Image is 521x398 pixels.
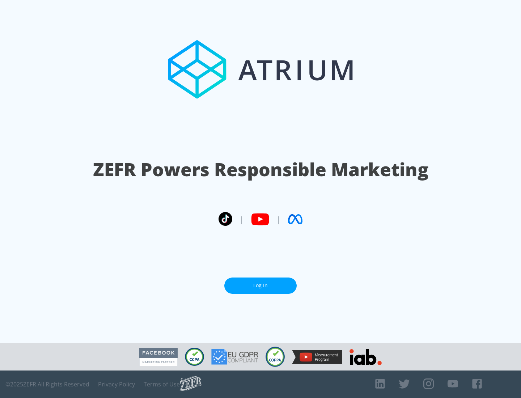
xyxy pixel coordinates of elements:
img: CCPA Compliant [185,348,204,366]
img: YouTube Measurement Program [292,350,342,364]
img: GDPR Compliant [211,349,258,365]
a: Terms of Use [144,381,180,388]
span: | [240,214,244,225]
a: Log In [224,278,297,294]
a: Privacy Policy [98,381,135,388]
span: | [276,214,281,225]
span: © 2025 ZEFR All Rights Reserved [5,381,89,388]
img: COPPA Compliant [266,347,285,367]
img: IAB [350,349,382,365]
img: Facebook Marketing Partner [139,348,178,366]
h1: ZEFR Powers Responsible Marketing [93,157,428,182]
